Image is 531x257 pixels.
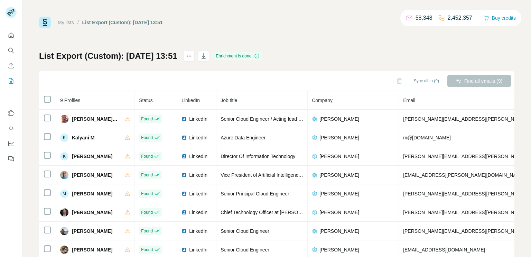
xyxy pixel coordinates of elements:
span: [PERSON_NAME] [319,134,359,141]
a: My lists [58,20,74,25]
span: [PERSON_NAME] [319,209,359,216]
img: Avatar [60,227,68,235]
span: [PERSON_NAME] [72,153,112,160]
span: Email [403,98,415,103]
span: Senior Cloud Engineer / Acting lead Finops Practitioner [221,116,339,122]
img: Avatar [60,246,68,254]
p: 58,348 [416,14,432,22]
img: company-logo [312,247,317,253]
span: [PERSON_NAME], MBA [72,116,118,122]
img: company-logo [312,172,317,178]
span: [PERSON_NAME] [319,116,359,122]
span: m@[DOMAIN_NAME] [403,135,451,140]
span: [PERSON_NAME] [319,228,359,235]
span: Chief Technology Officer at [PERSON_NAME] [221,210,320,215]
div: M [60,190,68,198]
img: company-logo [312,210,317,215]
span: LinkedIn [189,190,207,197]
span: [PERSON_NAME] [319,153,359,160]
span: LinkedIn [189,246,207,253]
img: Avatar [60,115,68,123]
span: LinkedIn [189,209,207,216]
span: LinkedIn [189,228,207,235]
span: [EMAIL_ADDRESS][DOMAIN_NAME] [403,247,485,253]
span: LinkedIn [189,134,207,141]
button: My lists [6,75,17,87]
img: LinkedIn logo [181,154,187,159]
span: Company [312,98,333,103]
img: company-logo [312,135,317,140]
img: company-logo [312,116,317,122]
span: Found [141,172,153,178]
button: Dashboard [6,137,17,150]
span: Vice President of Artificial Intelligence and Enterprise Strategy [221,172,353,178]
img: LinkedIn logo [181,228,187,234]
img: company-logo [312,191,317,196]
img: LinkedIn logo [181,210,187,215]
span: [PERSON_NAME] [319,172,359,178]
span: LinkedIn [189,116,207,122]
li: / [77,19,79,26]
span: Kalyani M [72,134,94,141]
span: [PERSON_NAME] [72,246,112,253]
span: LinkedIn [189,172,207,178]
span: LinkedIn [189,153,207,160]
span: Found [141,228,153,234]
button: Use Surfe on LinkedIn [6,107,17,119]
span: Found [141,153,153,159]
img: company-logo [312,154,317,159]
span: [EMAIL_ADDRESS][PERSON_NAME][DOMAIN_NAME] [403,172,525,178]
img: LinkedIn logo [181,247,187,253]
span: Found [141,247,153,253]
div: K [60,152,68,160]
span: Azure Data Engineer [221,135,265,140]
span: 9 Profiles [60,98,80,103]
span: Found [141,209,153,215]
span: Senior Cloud Engineer [221,228,269,234]
p: 2,452,357 [448,14,472,22]
div: K [60,134,68,142]
img: LinkedIn logo [181,135,187,140]
h1: List Export (Custom): [DATE] 13:51 [39,51,177,62]
span: Job title [221,98,237,103]
img: LinkedIn logo [181,191,187,196]
span: Status [139,98,153,103]
span: [PERSON_NAME] [319,246,359,253]
div: List Export (Custom): [DATE] 13:51 [82,19,163,26]
div: Enrichment is done [214,52,262,60]
button: Sync all to (9) [409,76,444,86]
span: Sync all to (9) [414,78,439,84]
button: Buy credits [484,13,516,23]
button: Search [6,44,17,57]
img: LinkedIn logo [181,172,187,178]
span: [PERSON_NAME] [72,228,112,235]
button: Use Surfe API [6,122,17,135]
span: Senior Principal Cloud Engineer [221,191,289,196]
img: Avatar [60,171,68,179]
button: Quick start [6,29,17,42]
span: Found [141,191,153,197]
img: Avatar [60,208,68,217]
span: [PERSON_NAME] [72,172,112,178]
span: Found [141,116,153,122]
button: Enrich CSV [6,59,17,72]
span: [PERSON_NAME] [72,190,112,197]
span: [PERSON_NAME] [319,190,359,197]
img: company-logo [312,228,317,234]
img: LinkedIn logo [181,116,187,122]
span: LinkedIn [181,98,200,103]
span: Senior Cloud Engineer [221,247,269,253]
button: actions [184,51,195,62]
img: Surfe Logo [39,17,51,28]
span: Director Of Information Technology [221,154,295,159]
span: Found [141,135,153,141]
button: Feedback [6,153,17,165]
span: [PERSON_NAME] [72,209,112,216]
